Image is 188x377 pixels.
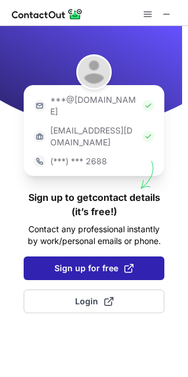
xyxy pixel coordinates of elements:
[34,100,46,112] img: https://contactout.com/extension/app/static/media/login-email-icon.f64bce713bb5cd1896fef81aa7b14a...
[24,256,164,280] button: Sign up for free
[50,94,138,118] p: ***@[DOMAIN_NAME]
[54,262,134,274] span: Sign up for free
[142,131,154,142] img: Check Icon
[75,295,114,307] span: Login
[24,190,164,219] h1: Sign up to get contact details (it’s free!)
[24,223,164,247] p: Contact any professional instantly by work/personal emails or phone.
[24,290,164,313] button: Login
[12,7,83,21] img: ContactOut v5.3.10
[142,100,154,112] img: Check Icon
[34,131,46,142] img: https://contactout.com/extension/app/static/media/login-work-icon.638a5007170bc45168077fde17b29a1...
[50,125,138,148] p: [EMAIL_ADDRESS][DOMAIN_NAME]
[34,155,46,167] img: https://contactout.com/extension/app/static/media/login-phone-icon.bacfcb865e29de816d437549d7f4cb...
